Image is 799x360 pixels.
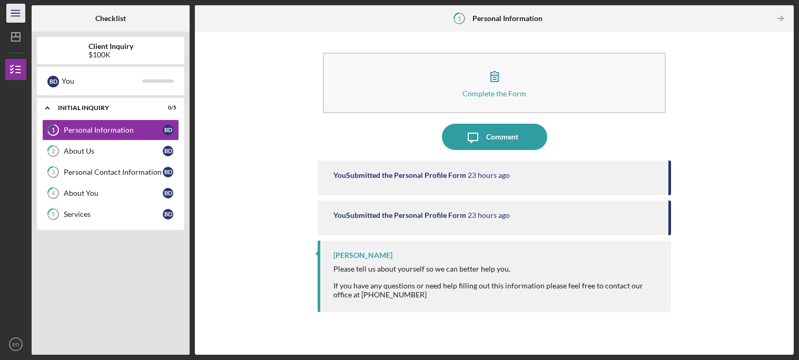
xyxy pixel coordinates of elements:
[64,147,163,155] div: About Us
[52,169,55,176] tspan: 3
[58,105,150,111] div: Initial Inquiry
[62,72,142,90] div: You
[42,183,179,204] a: 4About YouBD
[442,124,547,150] button: Comment
[333,171,466,179] div: You Submitted the Personal Profile Form
[163,188,173,198] div: B D
[52,148,55,155] tspan: 2
[64,168,163,176] div: Personal Contact Information
[5,334,26,355] button: BD
[333,251,392,259] div: [PERSON_NAME]
[163,146,173,156] div: B D
[88,51,133,59] div: $100K
[458,15,461,22] tspan: 1
[52,190,55,197] tspan: 4
[42,162,179,183] a: 3Personal Contact InformationBD
[157,105,176,111] div: 0 / 5
[88,42,133,51] b: Client Inquiry
[163,209,173,219] div: B D
[333,282,660,298] div: If you have any questions or need help filling out this information please feel free to contact o...
[64,210,163,218] div: Services
[42,204,179,225] a: 5ServicesBD
[95,14,126,23] b: Checklist
[163,125,173,135] div: B D
[64,126,163,134] div: Personal Information
[472,14,542,23] b: Personal Information
[163,167,173,177] div: B D
[52,127,55,134] tspan: 1
[52,211,55,218] tspan: 5
[323,53,665,113] button: Complete the Form
[64,189,163,197] div: About You
[47,76,59,87] div: B D
[486,124,518,150] div: Comment
[462,89,526,97] div: Complete the Form
[12,342,19,347] text: BD
[333,211,466,219] div: You Submitted the Personal Profile Form
[333,265,660,273] div: Please tell us about yourself so we can better help you.
[42,141,179,162] a: 2About UsBD
[42,119,179,141] a: 1Personal InformationBD
[468,171,510,179] time: 2025-08-28 18:14
[468,211,510,219] time: 2025-08-28 18:14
